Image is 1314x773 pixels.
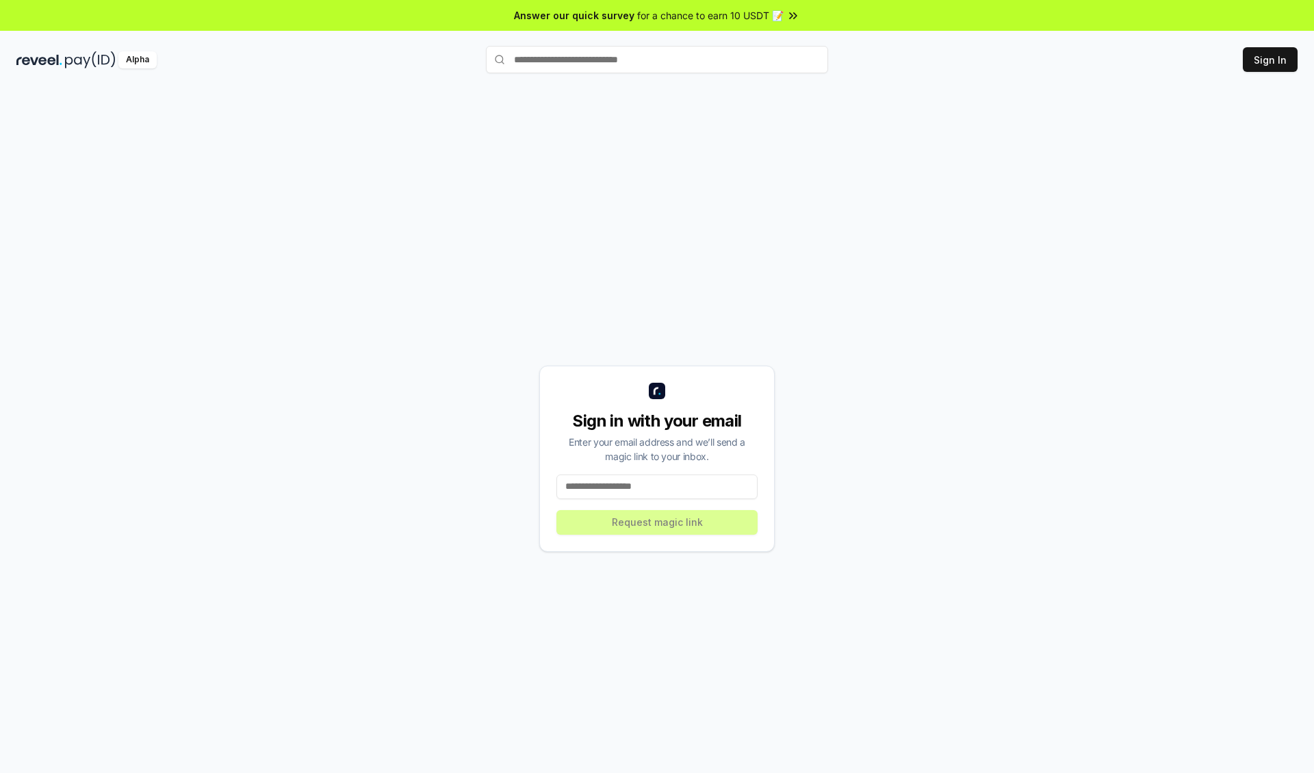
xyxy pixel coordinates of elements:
img: reveel_dark [16,51,62,68]
img: pay_id [65,51,116,68]
img: logo_small [649,383,665,399]
div: Enter your email address and we’ll send a magic link to your inbox. [556,435,758,464]
div: Sign in with your email [556,410,758,432]
span: Answer our quick survey [514,8,634,23]
div: Alpha [118,51,157,68]
span: for a chance to earn 10 USDT 📝 [637,8,784,23]
button: Sign In [1243,47,1298,72]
